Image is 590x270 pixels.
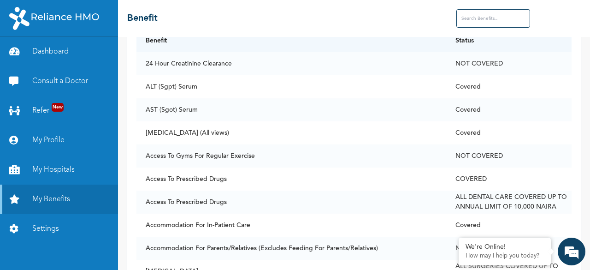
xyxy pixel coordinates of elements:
td: Covered [446,214,572,237]
td: COVERED [446,168,572,191]
div: FAQs [90,223,176,252]
span: New [52,103,64,112]
td: ALL DENTAL CARE COVERED UP TO ANNUAL LIMIT OF 10,000 NAIRA [446,191,572,214]
div: Chat with us now [48,52,155,64]
th: Status [446,29,572,52]
img: RelianceHMO's Logo [9,7,99,30]
span: We're online! [53,86,127,179]
td: Access To Gyms For Regular Exercise [136,144,446,168]
td: Access To Prescribed Drugs [136,191,446,214]
td: NOT COVERED [446,237,572,260]
td: Covered [446,121,572,144]
td: Covered [446,75,572,98]
td: Access To Prescribed Drugs [136,168,446,191]
textarea: Type your message and hit 'Enter' [5,191,176,223]
td: 24 Hour Creatinine Clearance [136,52,446,75]
td: NOT COVERED [446,52,572,75]
img: d_794563401_company_1708531726252_794563401 [17,46,37,69]
div: We're Online! [466,243,544,251]
div: Minimize live chat window [151,5,173,27]
th: Benefit [136,29,446,52]
td: Covered [446,98,572,121]
td: [MEDICAL_DATA] (All views) [136,121,446,144]
td: NOT COVERED [446,144,572,168]
td: ALT (Sgpt) Serum [136,75,446,98]
p: How may I help you today? [466,252,544,260]
td: Accommodation For Parents/Relatives (Excludes Feeding For Parents/Relatives) [136,237,446,260]
span: Conversation [5,240,90,246]
input: Search Benefits... [456,9,530,28]
h2: Benefit [127,12,158,25]
td: Accommodation For In-Patient Care [136,214,446,237]
td: AST (Sgot) Serum [136,98,446,121]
